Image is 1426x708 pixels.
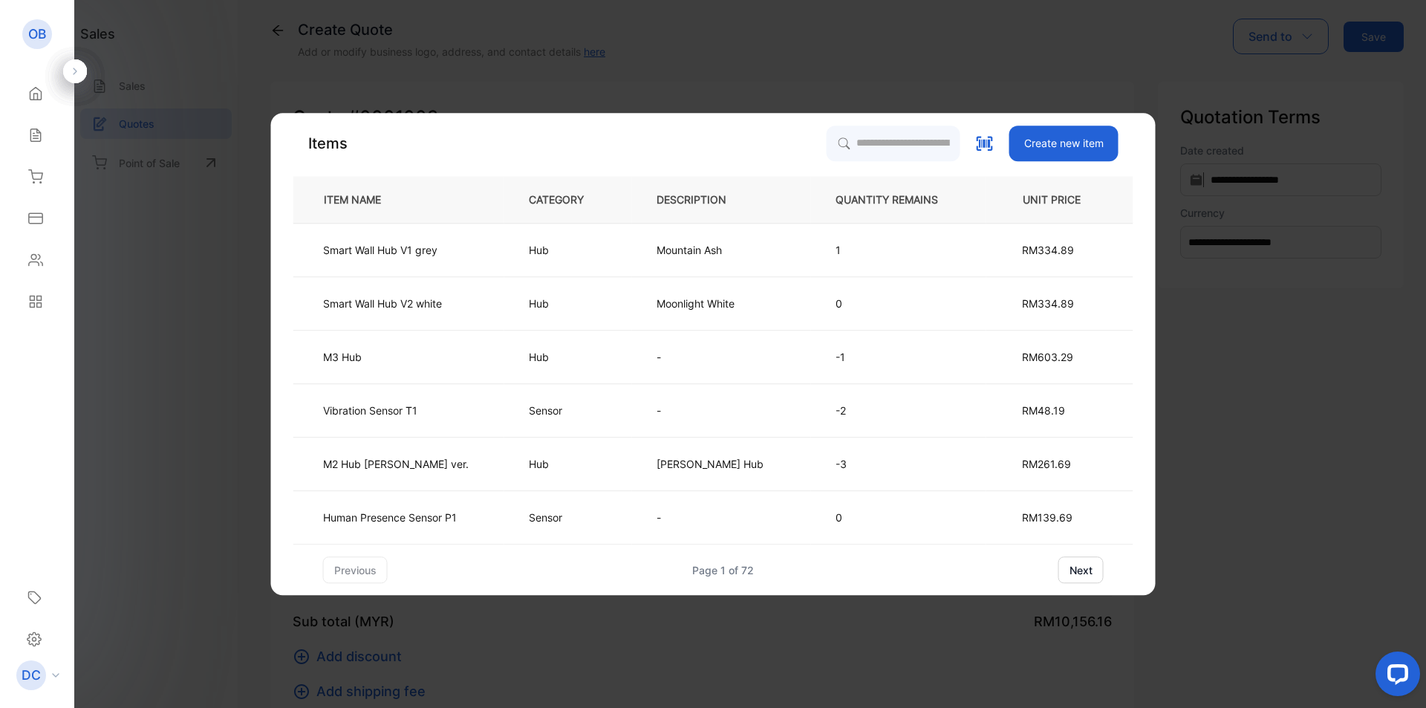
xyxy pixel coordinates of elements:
[28,25,46,44] p: OB
[836,192,962,207] p: QUANTITY REMAINS
[836,456,962,472] p: -3
[657,510,708,525] p: -
[529,242,563,258] p: Hub
[323,242,437,258] p: Smart Wall Hub V1 grey
[1022,244,1074,256] span: RM334.89
[323,556,388,583] button: previous
[323,510,457,525] p: Human Presence Sensor P1
[308,132,348,155] p: Items
[1022,404,1065,417] span: RM48.19
[323,403,417,418] p: Vibration Sensor T1
[836,403,962,418] p: -2
[529,510,563,525] p: Sensor
[657,192,750,207] p: DESCRIPTION
[1022,511,1072,524] span: RM139.69
[323,296,442,311] p: Smart Wall Hub V2 white
[836,242,962,258] p: 1
[318,192,405,207] p: ITEM NAME
[657,242,722,258] p: Mountain Ash
[657,296,735,311] p: Moonlight White
[323,349,388,365] p: M3 Hub
[836,510,962,525] p: 0
[836,296,962,311] p: 0
[529,456,563,472] p: Hub
[529,192,608,207] p: CATEGORY
[529,296,563,311] p: Hub
[657,349,708,365] p: -
[1022,297,1074,310] span: RM334.89
[323,456,469,472] p: M2 Hub [PERSON_NAME] ver.
[657,456,764,472] p: [PERSON_NAME] Hub
[1009,126,1119,161] button: Create new item
[836,349,962,365] p: -1
[529,349,563,365] p: Hub
[1022,458,1071,470] span: RM261.69
[1022,351,1073,363] span: RM603.29
[692,562,754,578] div: Page 1 of 72
[657,403,708,418] p: -
[529,403,563,418] p: Sensor
[1364,646,1426,708] iframe: LiveChat chat widget
[1011,192,1109,207] p: UNIT PRICE
[22,666,41,685] p: DC
[1058,556,1104,583] button: next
